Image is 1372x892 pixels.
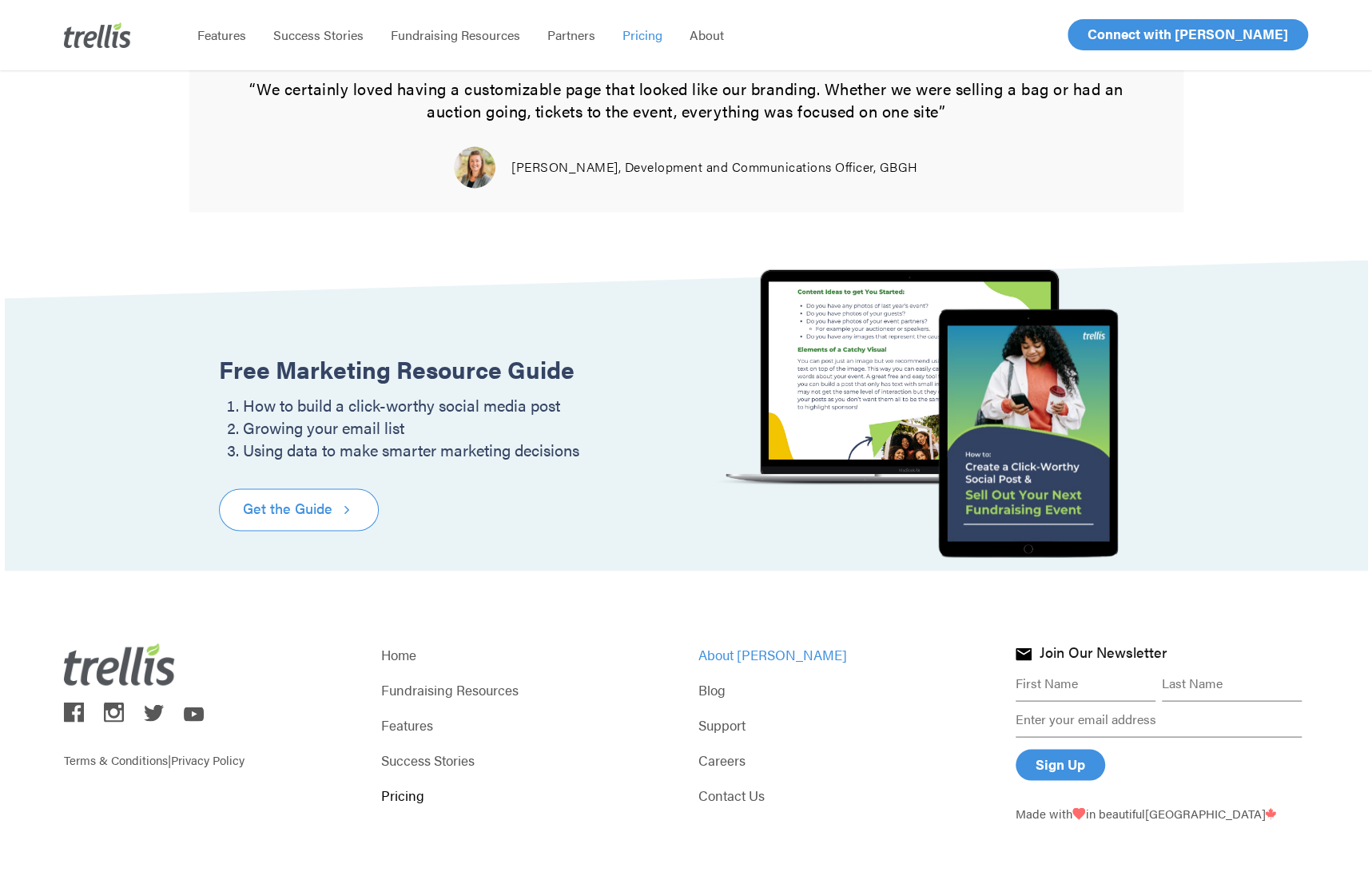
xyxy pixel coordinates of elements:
[1040,643,1167,664] h4: Join Our Newsletter
[243,437,579,460] span: Using data to make smarter marketing decisions
[698,713,991,735] a: Support
[391,26,520,44] span: Fundraising Resources
[698,643,991,665] a: About [PERSON_NAME]
[690,26,724,44] span: About
[381,748,674,771] a: Success Stories
[144,704,164,720] img: trellis on twitter
[260,27,377,43] a: Success Stories
[1068,19,1308,50] a: Connect with [PERSON_NAME]
[219,351,575,385] strong: Free Marketing Resource Guide
[64,22,131,48] img: Trellis
[1072,807,1085,819] img: Love From Trellis
[698,748,991,771] a: Careers
[381,643,674,665] a: Home
[381,783,674,806] a: Pricing
[64,702,84,722] img: trellis on facebook
[184,707,204,721] img: trellis on youtube
[64,643,176,685] img: Trellis Logo
[171,751,245,767] a: Privacy Policy
[676,27,738,43] a: About
[273,26,364,44] span: Success Stories
[197,26,246,44] span: Features
[534,27,609,43] a: Partners
[239,30,1134,146] p: “We certainly loved having a customizable page that looked like our branding. Whether we were sel...
[243,496,332,519] span: Get the Guide
[194,85,382,117] input: Your Last Name
[1162,665,1302,701] input: Last Name
[219,488,379,530] a: Get the Guide
[622,26,662,44] span: Pricing
[698,678,991,700] a: Blog
[698,783,991,806] a: Contact Us
[1016,647,1032,660] img: Join Trellis Newsletter
[1016,804,1308,822] p: Made with in beautiful
[511,158,918,176] span: [PERSON_NAME], Development and Communications Officer, GBGH
[93,600,294,641] input: Send Me a Copy!
[64,751,168,767] a: Terms & Conditions
[1016,665,1155,701] input: First Name
[1144,804,1276,821] span: [GEOGRAPHIC_DATA]
[104,702,124,722] img: trellis on instagram
[243,392,560,416] span: How to build a click-worthy social media post
[243,415,404,438] span: Growing your email list
[1265,807,1276,819] img: Trellis - Canada
[609,27,676,43] a: Pricing
[1016,749,1105,780] input: Sign Up
[1016,701,1302,737] input: Enter your email address
[194,67,243,79] span: Last name
[1088,24,1288,43] span: Connect with [PERSON_NAME]
[547,26,595,44] span: Partners
[377,27,534,43] a: Fundraising Resources
[64,727,356,768] p: |
[184,27,260,43] a: Features
[381,678,674,700] a: Fundraising Resources
[381,713,674,735] a: Features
